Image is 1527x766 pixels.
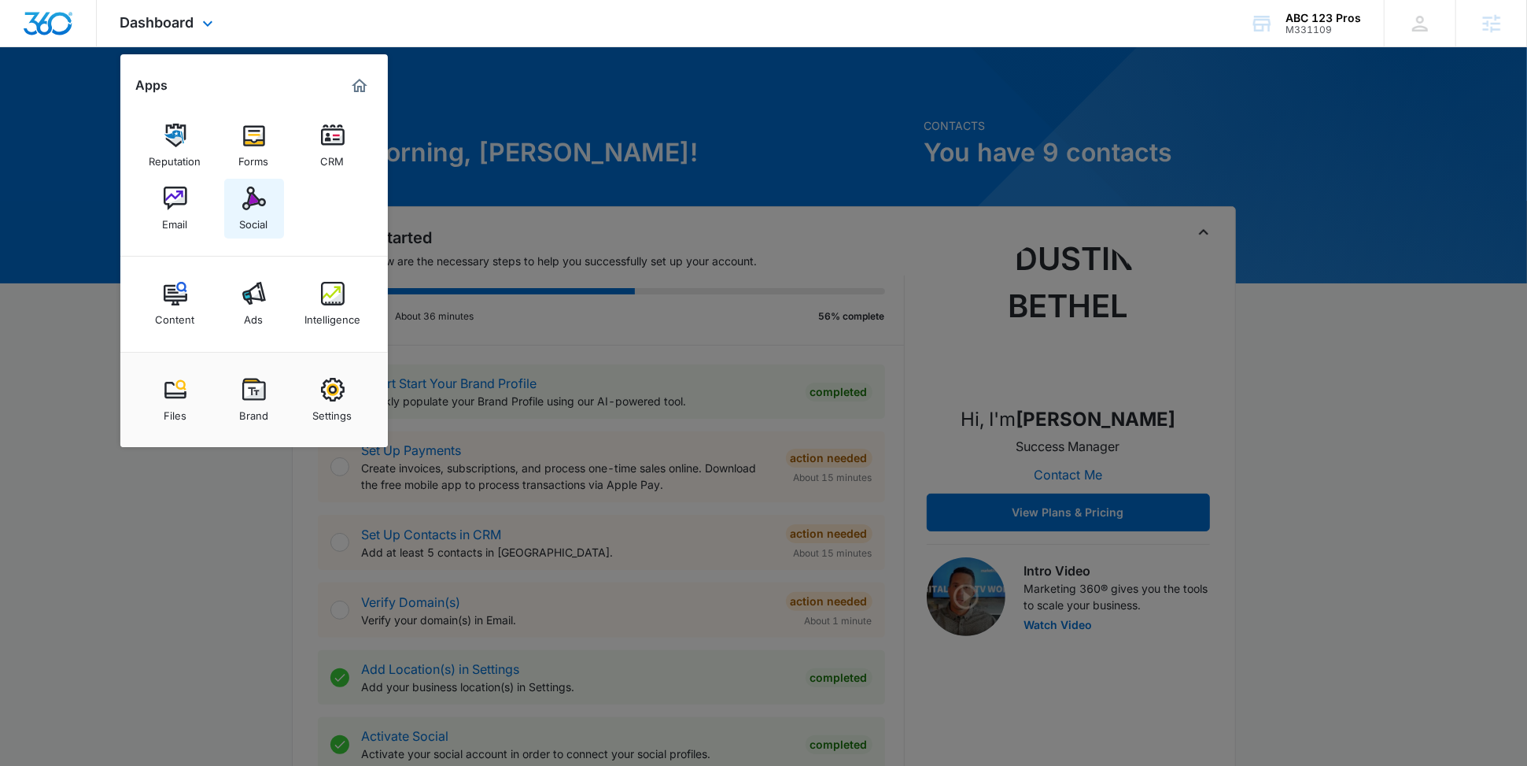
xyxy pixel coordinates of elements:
div: Email [163,210,188,231]
a: Email [146,179,205,239]
h2: Apps [136,78,168,93]
div: Reputation [149,147,201,168]
div: Content [156,305,195,326]
a: Reputation [146,116,205,176]
div: Brand [239,402,268,422]
div: Social [240,210,268,231]
div: Files [164,402,186,422]
div: account name [1285,12,1361,24]
div: Ads [245,305,264,326]
a: Ads [224,274,284,334]
a: Brand [224,370,284,430]
a: CRM [303,116,363,176]
a: Intelligence [303,274,363,334]
span: Dashboard [120,14,194,31]
div: CRM [321,147,345,168]
a: Forms [224,116,284,176]
a: Settings [303,370,363,430]
div: Intelligence [304,305,360,326]
a: Files [146,370,205,430]
a: Content [146,274,205,334]
a: Marketing 360® Dashboard [347,73,372,98]
a: Social [224,179,284,239]
div: Settings [313,402,352,422]
div: Forms [239,147,269,168]
div: account id [1285,24,1361,35]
